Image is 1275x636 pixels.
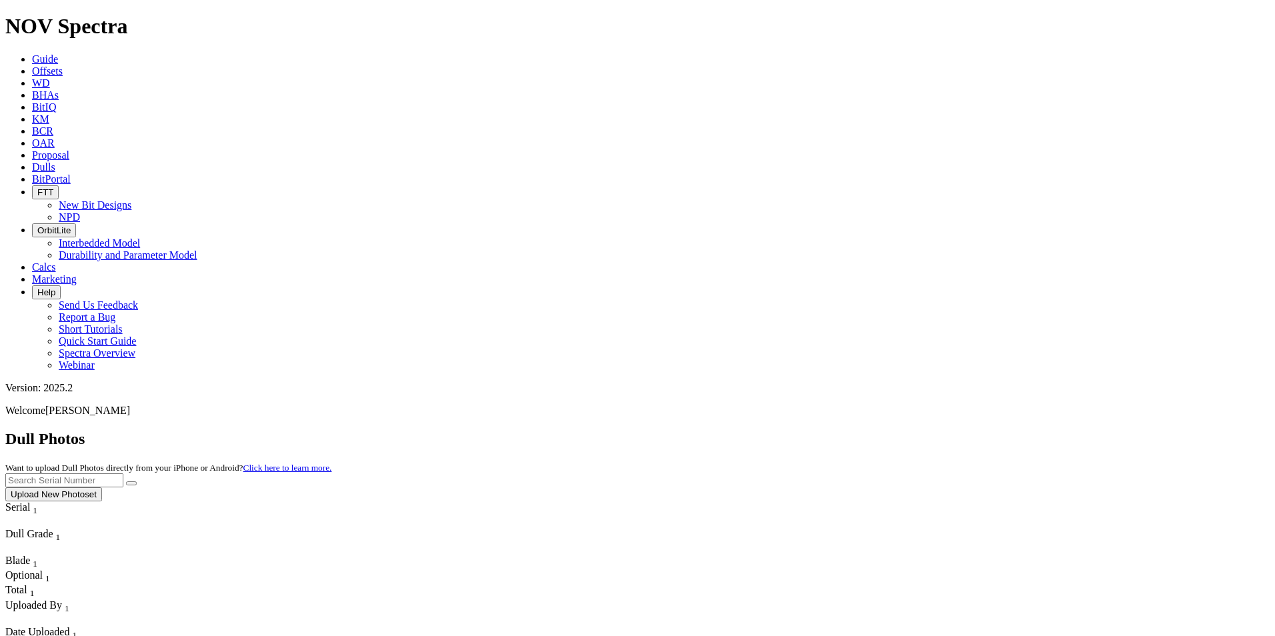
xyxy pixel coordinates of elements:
span: Sort None [33,555,37,566]
a: Quick Start Guide [59,335,136,347]
a: OAR [32,137,55,149]
a: Spectra Overview [59,347,135,359]
a: Send Us Feedback [59,299,138,311]
p: Welcome [5,405,1270,417]
small: Want to upload Dull Photos directly from your iPhone or Android? [5,463,331,473]
div: Column Menu [5,516,62,528]
a: WD [32,77,50,89]
a: NPD [59,211,80,223]
span: Sort None [56,528,61,539]
span: Total [5,584,27,595]
span: Dull Grade [5,528,53,539]
input: Search Serial Number [5,473,123,487]
span: Serial [5,501,30,513]
a: Offsets [32,65,63,77]
span: FTT [37,187,53,197]
div: Blade Sort None [5,555,52,569]
a: BitPortal [32,173,71,185]
span: Sort None [65,599,69,611]
a: Interbedded Model [59,237,140,249]
sub: 1 [65,603,69,613]
div: Uploaded By Sort None [5,599,131,614]
sub: 1 [56,532,61,542]
a: KM [32,113,49,125]
a: Guide [32,53,58,65]
span: [PERSON_NAME] [45,405,130,416]
span: Help [37,287,55,297]
sub: 1 [30,589,35,599]
span: Blade [5,555,30,566]
div: Column Menu [5,614,131,626]
div: Sort None [5,584,52,599]
div: Version: 2025.2 [5,382,1270,394]
a: Dulls [32,161,55,173]
div: Optional Sort None [5,569,52,584]
span: Optional [5,569,43,581]
span: OrbitLite [37,225,71,235]
span: Sort None [33,501,37,513]
a: Durability and Parameter Model [59,249,197,261]
div: Dull Grade Sort None [5,528,99,543]
div: Sort None [5,569,52,584]
a: BCR [32,125,53,137]
a: Webinar [59,359,95,371]
button: OrbitLite [32,223,76,237]
a: Report a Bug [59,311,115,323]
div: Column Menu [5,543,99,555]
div: Sort None [5,528,99,555]
sub: 1 [33,559,37,569]
button: FTT [32,185,59,199]
a: BHAs [32,89,59,101]
a: BitIQ [32,101,56,113]
span: Sort None [30,584,35,595]
div: Sort None [5,599,131,626]
sub: 1 [45,573,50,583]
span: Sort None [45,569,50,581]
a: Click here to learn more. [243,463,332,473]
h1: NOV Spectra [5,14,1270,39]
div: Serial Sort None [5,501,62,516]
a: Calcs [32,261,56,273]
a: Proposal [32,149,69,161]
a: Short Tutorials [59,323,123,335]
a: New Bit Designs [59,199,131,211]
div: Sort None [5,501,62,528]
div: Total Sort None [5,584,52,599]
h2: Dull Photos [5,430,1270,448]
button: Upload New Photoset [5,487,102,501]
sub: 1 [33,505,37,515]
a: Marketing [32,273,77,285]
span: Uploaded By [5,599,62,611]
button: Help [32,285,61,299]
div: Sort None [5,555,52,569]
